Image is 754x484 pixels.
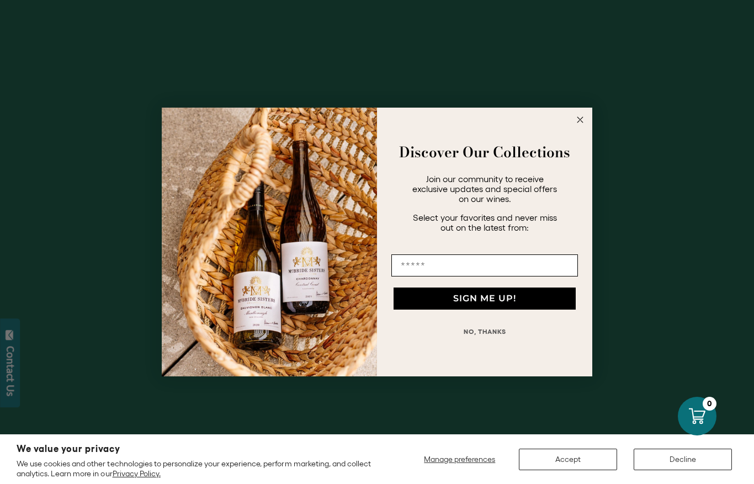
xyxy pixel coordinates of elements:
p: We use cookies and other technologies to personalize your experience, perform marketing, and coll... [17,459,381,478]
button: Accept [519,449,617,470]
strong: Discover Our Collections [399,141,570,163]
input: Email [391,254,578,276]
span: Manage preferences [424,455,495,464]
div: 0 [703,397,716,411]
a: Privacy Policy. [113,469,161,478]
button: SIGN ME UP! [394,288,576,310]
button: Decline [634,449,732,470]
img: 42653730-7e35-4af7-a99d-12bf478283cf.jpeg [162,108,377,377]
span: Select your favorites and never miss out on the latest from: [413,212,557,232]
h2: We value your privacy [17,444,381,454]
button: Close dialog [574,113,587,126]
button: NO, THANKS [391,321,578,343]
button: Manage preferences [417,449,502,470]
span: Join our community to receive exclusive updates and special offers on our wines. [412,174,557,204]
